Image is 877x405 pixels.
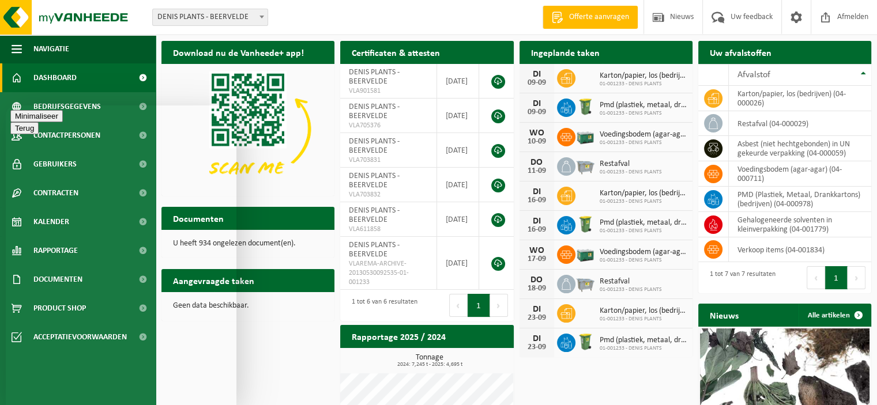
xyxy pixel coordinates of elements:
[729,161,871,187] td: voedingsbodem (agar-agar) (04-000711)
[349,241,400,259] span: DENIS PLANTS - BEERVELDE
[349,86,427,96] span: VLA901581
[525,158,548,167] div: DO
[600,228,687,234] span: 01-001233 - DENIS PLANTS
[437,202,480,237] td: [DATE]
[349,172,400,190] span: DENIS PLANTS - BEERVELDE
[346,354,513,368] h3: Tonnage
[349,121,427,130] span: VLA705376
[737,70,770,80] span: Afvalstof
[575,97,595,116] img: WB-0240-HPE-GN-50
[704,265,776,290] div: 1 tot 7 van 7 resultaten
[349,68,400,86] span: DENIS PLANTS - BEERVELDE
[600,286,662,293] span: 01-001233 - DENIS PLANTS
[525,99,548,108] div: DI
[799,304,870,327] a: Alle artikelen
[349,137,400,155] span: DENIS PLANTS - BEERVELDE
[729,111,871,136] td: restafval (04-000029)
[349,156,427,165] span: VLA703831
[525,217,548,226] div: DI
[575,126,595,146] img: PB-LB-0680-HPE-GN-01
[600,198,687,205] span: 01-001233 - DENIS PLANTS
[600,306,687,316] span: Karton/papier, los (bedrijven)
[729,212,871,237] td: gehalogeneerde solventen in kleinverpakking (04-001779)
[525,343,548,351] div: 23-09
[346,293,417,318] div: 1 tot 6 van 6 resultaten
[437,64,480,99] td: [DATE]
[525,128,548,138] div: WO
[525,108,548,116] div: 09-09
[575,244,595,263] img: PB-LB-0680-HPE-GN-01
[525,305,548,314] div: DI
[437,99,480,133] td: [DATE]
[525,334,548,343] div: DI
[525,246,548,255] div: WO
[340,325,457,347] h2: Rapportage 2025 / 2024
[346,362,513,368] span: 2024: 7,245 t - 2025: 4,695 t
[600,169,662,176] span: 01-001233 - DENIS PLANTS
[449,294,468,317] button: Previous
[698,304,750,326] h2: Nieuws
[848,266,865,289] button: Next
[600,101,687,110] span: Pmd (plastiek, metaal, drankkartons) (bedrijven)
[152,9,268,26] span: DENIS PLANTS - BEERVELDE
[349,225,427,234] span: VLA611858
[525,196,548,205] div: 16-09
[428,347,513,370] a: Bekijk rapportage
[600,139,687,146] span: 01-001233 - DENIS PLANTS
[525,187,548,196] div: DI
[600,110,687,117] span: 01-001233 - DENIS PLANTS
[807,266,825,289] button: Previous
[729,237,871,262] td: verkoop items (04-001834)
[490,294,508,317] button: Next
[437,237,480,290] td: [DATE]
[729,86,871,111] td: karton/papier, los (bedrijven) (04-000026)
[33,35,69,63] span: Navigatie
[600,160,662,169] span: Restafval
[600,71,687,81] span: Karton/papier, los (bedrijven)
[161,64,334,194] img: Download de VHEPlus App
[6,105,236,405] iframe: chat widget
[600,277,662,286] span: Restafval
[173,240,323,248] p: U heeft 934 ongelezen document(en).
[600,218,687,228] span: Pmd (plastiek, metaal, drankkartons) (bedrijven)
[525,79,548,87] div: 09-09
[600,345,687,352] span: 01-001233 - DENIS PLANTS
[600,130,687,139] span: Voedingsbodem (agar-agar)
[33,63,77,92] span: Dashboard
[173,302,323,310] p: Geen data beschikbaar.
[698,41,783,63] h2: Uw afvalstoffen
[437,133,480,168] td: [DATE]
[525,70,548,79] div: DI
[349,190,427,199] span: VLA703832
[349,103,400,120] span: DENIS PLANTS - BEERVELDE
[575,332,595,351] img: WB-0240-HPE-GN-50
[825,266,848,289] button: 1
[437,168,480,202] td: [DATE]
[525,167,548,175] div: 11-09
[729,187,871,212] td: PMD (Plastiek, Metaal, Drankkartons) (bedrijven) (04-000978)
[600,257,687,264] span: 01-001233 - DENIS PLANTS
[575,273,595,293] img: WB-2500-GAL-GY-01
[525,255,548,263] div: 17-09
[543,6,638,29] a: Offerte aanvragen
[575,156,595,175] img: WB-2500-GAL-GY-01
[153,9,268,25] span: DENIS PLANTS - BEERVELDE
[600,189,687,198] span: Karton/papier, los (bedrijven)
[566,12,632,23] span: Offerte aanvragen
[161,41,315,63] h2: Download nu de Vanheede+ app!
[729,136,871,161] td: asbest (niet hechtgebonden) in UN gekeurde verpakking (04-000059)
[525,285,548,293] div: 18-09
[525,275,548,285] div: DO
[575,214,595,234] img: WB-0240-HPE-GN-50
[340,41,451,63] h2: Certificaten & attesten
[525,226,548,234] div: 16-09
[349,259,427,287] span: VLAREMA-ARCHIVE-20130530092535-01-001233
[525,138,548,146] div: 10-09
[468,294,490,317] button: 1
[600,248,687,257] span: Voedingsbodem (agar-agar)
